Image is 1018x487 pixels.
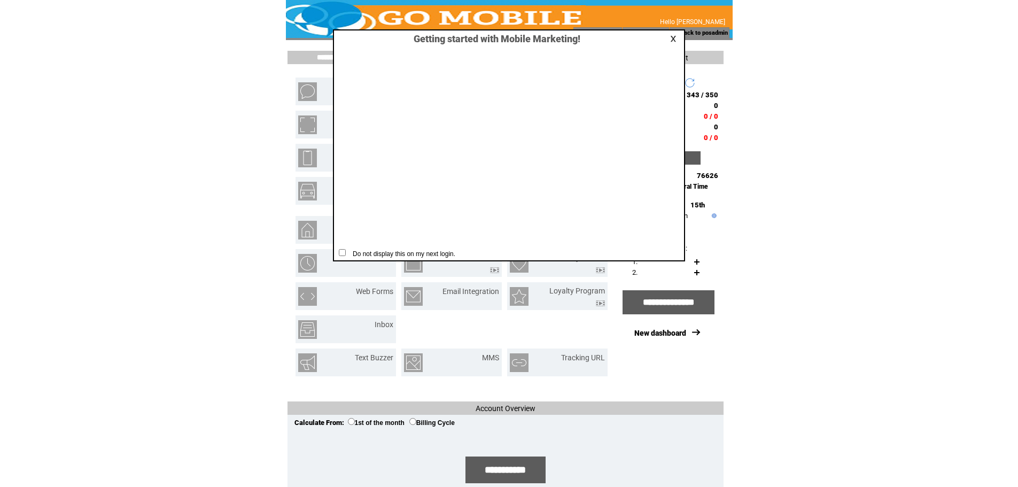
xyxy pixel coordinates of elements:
[697,172,718,180] span: 76626
[510,254,529,273] img: birthday-wishes.png
[660,18,725,26] span: Hello [PERSON_NAME]
[714,123,718,131] span: 0
[585,29,593,37] img: account_icon.gif
[355,353,393,362] a: Text Buzzer
[670,183,708,190] span: Central Time
[348,419,405,427] label: 1st of the month
[404,254,423,273] img: text-to-win.png
[298,287,317,306] img: web-forms.png
[510,287,529,306] img: loyalty-program.png
[298,221,317,239] img: property-listing.png
[549,287,605,295] a: Loyalty Program
[347,250,455,258] span: Do not display this on my next login.
[298,353,317,372] img: text-buzzer.png
[375,320,393,329] a: Inbox
[298,115,317,134] img: mobile-coupons.png
[490,267,499,273] img: video.png
[298,149,317,167] img: mobile-websites.png
[687,91,718,99] span: 343 / 350
[409,419,455,427] label: Billing Cycle
[510,353,529,372] img: tracking-url.png
[356,287,393,296] a: Web Forms
[298,320,317,339] img: inbox.png
[298,182,317,200] img: vehicle-listing.png
[298,82,317,101] img: text-blast.png
[298,254,317,273] img: scheduled-tasks.png
[704,112,718,120] span: 0 / 0
[348,418,355,425] input: 1st of the month
[628,29,636,37] img: contact_us_icon.gif
[632,258,638,266] span: 1.
[482,353,499,362] a: MMS
[403,33,580,44] span: Getting started with Mobile Marketing!
[709,213,717,218] img: help.gif
[690,201,705,209] span: 15th
[596,300,605,306] img: video.png
[404,353,423,372] img: mms.png
[704,134,718,142] span: 0 / 0
[561,353,605,362] a: Tracking URL
[714,102,718,110] span: 0
[476,404,535,413] span: Account Overview
[409,418,416,425] input: Billing Cycle
[596,267,605,273] img: video.png
[671,29,679,37] img: backArrow.gif
[442,287,499,296] a: Email Integration
[680,29,728,36] a: Back to posadmin
[294,419,344,427] span: Calculate From:
[634,329,686,337] a: New dashboard
[404,287,423,306] img: email-integration.png
[632,268,638,276] span: 2.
